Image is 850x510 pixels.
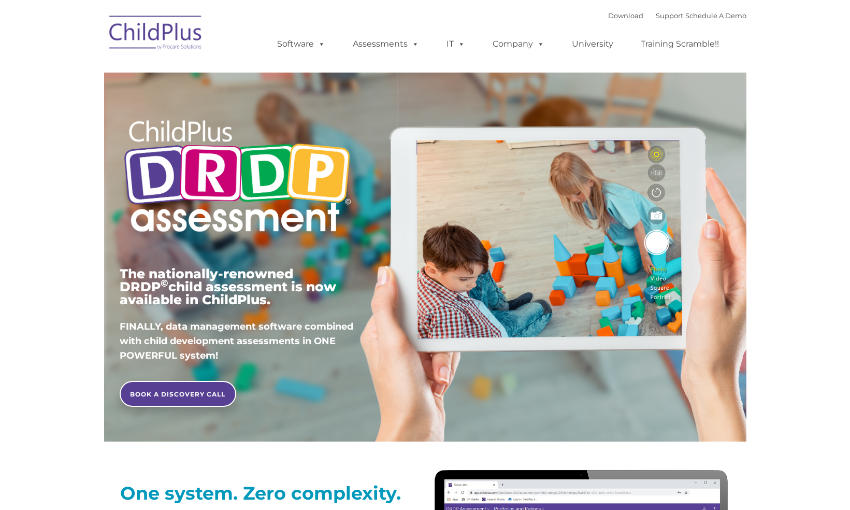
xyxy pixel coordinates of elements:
strong: One system. Zero complexity. [120,482,401,504]
font: | [608,11,746,20]
a: Assessments [342,34,429,54]
a: BOOK A DISCOVERY CALL [120,381,236,407]
a: University [561,34,624,54]
img: Copyright - DRDP Logo Light [120,106,355,249]
a: Software [267,34,336,54]
a: Support [656,11,683,20]
sup: © [161,277,168,289]
a: Training Scramble!! [630,34,729,54]
a: Company [482,34,555,54]
a: Download [608,11,643,20]
a: Schedule A Demo [685,11,746,20]
span: The nationally-renowned DRDP child assessment is now available in ChildPlus. [120,266,336,307]
span: FINALLY, data management software combined with child development assessments in ONE POWERFUL sys... [120,321,353,361]
img: ChildPlus by Procare Solutions [104,8,208,60]
a: IT [436,34,476,54]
